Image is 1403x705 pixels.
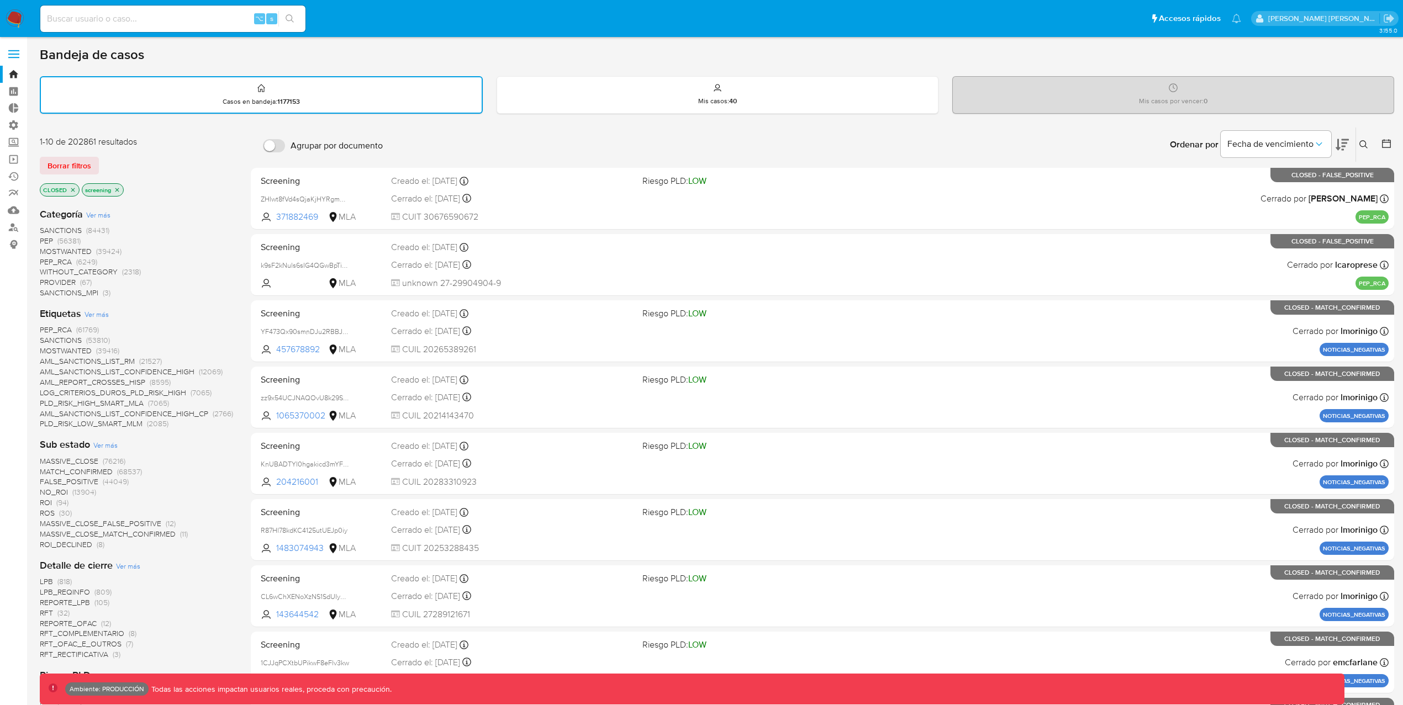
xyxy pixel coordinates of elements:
span: s [270,13,273,24]
button: search-icon [278,11,301,26]
a: Salir [1383,13,1395,24]
span: Accesos rápidos [1159,13,1221,24]
span: ⌥ [255,13,263,24]
input: Buscar usuario o caso... [40,12,305,26]
p: Todas las acciones impactan usuarios reales, proceda con precaución. [149,684,392,695]
a: Notificaciones [1232,14,1241,23]
p: Ambiente: PRODUCCIÓN [70,687,144,691]
p: leidy.martinez@mercadolibre.com.co [1268,13,1380,24]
